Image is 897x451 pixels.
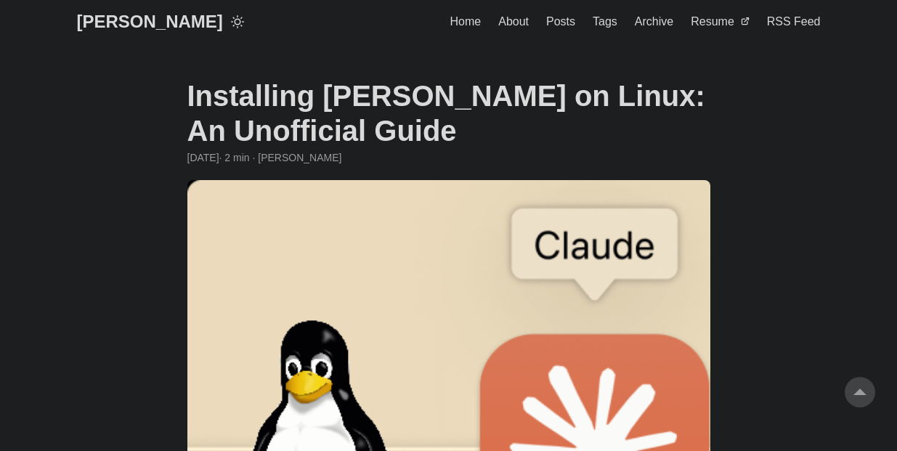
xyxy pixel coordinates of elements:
[767,15,821,28] span: RSS Feed
[187,150,710,166] div: · 2 min · [PERSON_NAME]
[187,150,219,166] span: 2025-01-09 21:00:00 +0000 UTC
[593,15,617,28] span: Tags
[546,15,575,28] span: Posts
[450,15,482,28] span: Home
[187,78,710,148] h1: Installing [PERSON_NAME] on Linux: An Unofficial Guide
[498,15,529,28] span: About
[845,377,875,407] a: go to top
[635,15,673,28] span: Archive
[691,15,734,28] span: Resume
